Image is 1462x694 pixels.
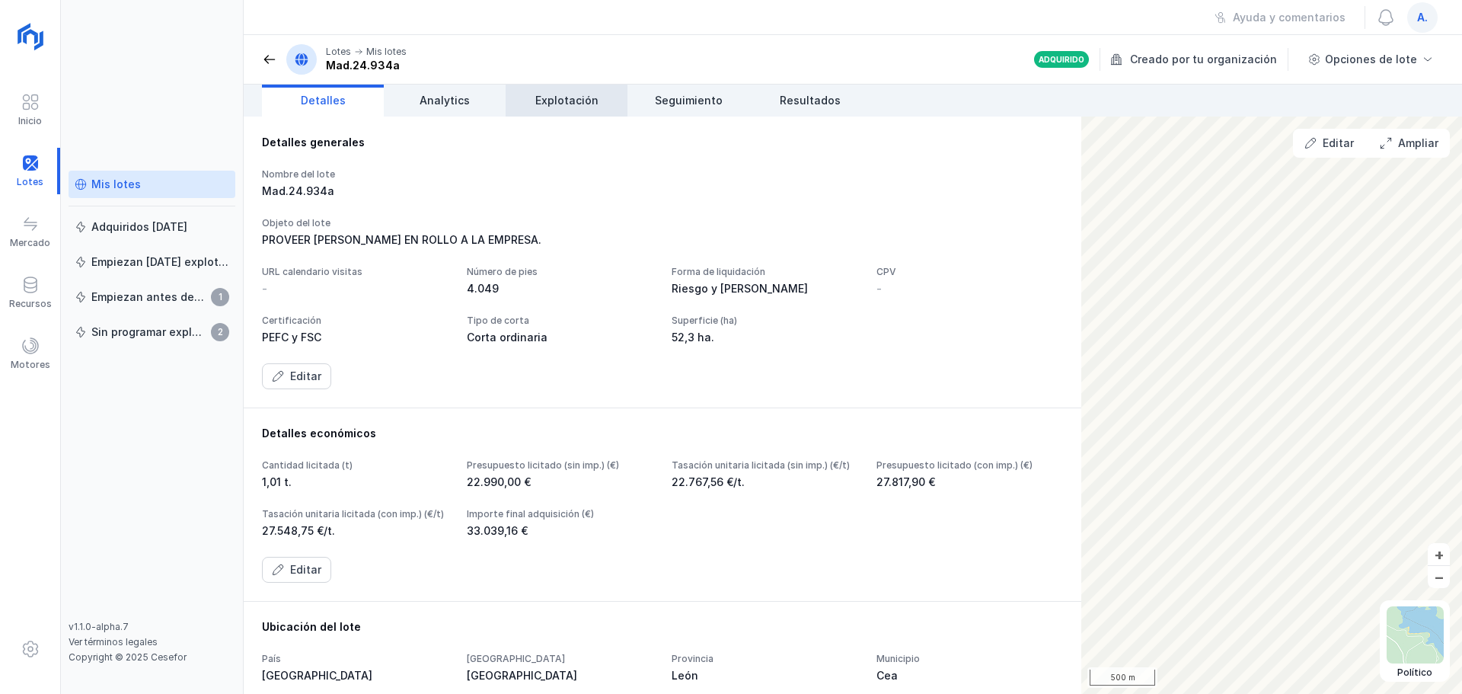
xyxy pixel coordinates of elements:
[262,508,448,520] div: Tasación unitaria licitada (con imp.) (€/t)
[91,219,187,235] div: Adquiridos [DATE]
[876,266,1063,278] div: CPV
[467,508,653,520] div: Importe final adquisición (€)
[69,636,158,648] a: Ver términos legales
[211,288,229,306] span: 1
[1428,566,1450,588] button: –
[627,85,749,117] a: Seguimiento
[262,363,331,389] button: Editar
[672,668,858,683] div: León
[467,266,653,278] div: Número de pies
[69,651,235,664] div: Copyright © 2025 Cesefor
[780,93,841,108] span: Resultados
[69,283,235,311] a: Empiezan antes de 7 días1
[262,668,448,683] div: [GEOGRAPHIC_DATA]
[262,184,448,199] div: Mad.24.934a
[1325,52,1417,67] div: Opciones de lote
[467,281,653,296] div: 4.049
[384,85,506,117] a: Analytics
[655,93,723,108] span: Seguimiento
[69,621,235,633] div: v1.1.0-alpha.7
[11,18,49,56] img: logoRight.svg
[1398,136,1438,151] div: Ampliar
[11,359,50,371] div: Motores
[262,557,331,583] button: Editar
[1323,136,1354,151] div: Editar
[1205,5,1355,30] button: Ayuda y comentarios
[262,85,384,117] a: Detalles
[749,85,871,117] a: Resultados
[91,325,206,340] div: Sin programar explotación
[91,177,141,192] div: Mis lotes
[262,135,1063,150] div: Detalles generales
[1370,130,1448,156] button: Ampliar
[876,668,1063,683] div: Cea
[876,475,1063,490] div: 27.817,90 €
[262,523,448,539] div: 27.548,75 €/t.
[672,281,858,296] div: Riesgo y [PERSON_NAME]
[672,475,858,490] div: 22.767,56 €/t.
[262,168,448,181] div: Nombre del lote
[69,248,235,276] a: Empiezan [DATE] explotación
[1233,10,1345,25] div: Ayuda y comentarios
[1294,130,1364,156] button: Editar
[467,523,653,539] div: 33.039,16 €
[876,281,882,296] div: -
[467,459,653,472] div: Presupuesto licitado (sin imp.) (€)
[876,653,1063,665] div: Municipio
[69,171,235,198] a: Mis lotes
[262,266,448,278] div: URL calendario visitas
[467,653,653,665] div: [GEOGRAPHIC_DATA]
[506,85,627,117] a: Explotación
[467,315,653,327] div: Tipo de corta
[262,653,448,665] div: País
[1387,667,1444,679] div: Político
[262,475,448,490] div: 1,01 t.
[326,58,407,73] div: Mad.24.934a
[467,475,653,490] div: 22.990,00 €
[211,323,229,341] span: 2
[91,289,206,305] div: Empiezan antes de 7 días
[301,93,346,108] span: Detalles
[1039,54,1084,65] div: Adquirido
[290,562,321,577] div: Editar
[262,281,267,296] div: -
[1428,543,1450,565] button: +
[672,459,858,472] div: Tasación unitaria licitada (sin imp.) (€/t)
[672,330,858,345] div: 52,3 ha.
[467,330,653,345] div: Corta ordinaria
[69,318,235,346] a: Sin programar explotación2
[262,619,1063,635] div: Ubicación del lote
[1387,606,1444,664] img: political.webp
[672,266,858,278] div: Forma de liquidación
[262,232,1063,248] div: PROVEER [PERSON_NAME] EN ROLLO A LA EMPRESA.
[420,93,470,108] span: Analytics
[69,213,235,241] a: Adquiridos [DATE]
[262,217,1063,229] div: Objeto del lote
[18,115,42,127] div: Inicio
[1417,10,1428,25] span: a.
[262,315,448,327] div: Certificación
[535,93,599,108] span: Explotación
[467,668,653,683] div: [GEOGRAPHIC_DATA]
[91,254,229,270] div: Empiezan [DATE] explotación
[10,237,50,249] div: Mercado
[366,46,407,58] div: Mis lotes
[326,46,351,58] div: Lotes
[262,426,1063,441] div: Detalles económicos
[9,298,52,310] div: Recursos
[262,330,448,345] div: PEFC y FSC
[290,369,321,384] div: Editar
[1110,48,1291,71] div: Creado por tu organización
[262,459,448,472] div: Cantidad licitada (t)
[672,653,858,665] div: Provincia
[876,459,1063,472] div: Presupuesto licitado (con imp.) (€)
[672,315,858,327] div: Superficie (ha)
